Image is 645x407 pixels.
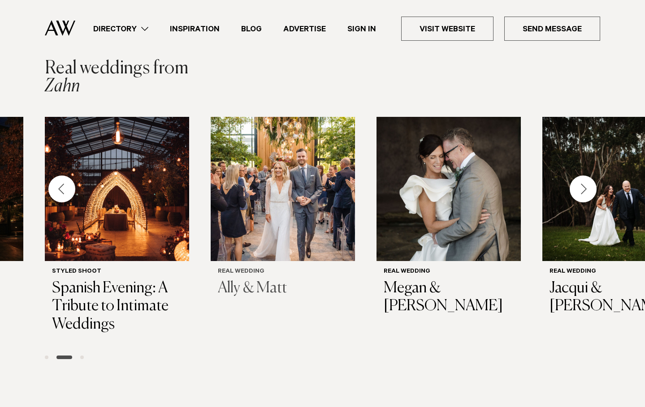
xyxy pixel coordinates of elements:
a: Real Wedding | Megan & Paul Real Wedding Megan & [PERSON_NAME] [377,117,521,323]
h6: Real Wedding [218,268,348,276]
img: Styled Shoot | Spanish Evening: A Tribute to Intimate Weddings [45,117,189,261]
a: Inspiration [159,23,230,35]
h3: Ally & Matt [218,279,348,298]
a: Directory [82,23,159,35]
h6: Real Wedding [384,268,514,276]
h6: Styled Shoot [52,268,182,276]
a: Visit Website [401,17,493,41]
span: Real weddings from [45,60,188,77]
swiper-slide: 4 / 8 [45,117,189,341]
img: Real Wedding | Megan & Paul [377,117,521,261]
a: Styled Shoot | Spanish Evening: A Tribute to Intimate Weddings Styled Shoot Spanish Evening: A Tr... [45,117,189,341]
a: Blog [230,23,273,35]
img: Real Wedding | Ally & Matt [211,117,355,261]
h3: Spanish Evening: A Tribute to Intimate Weddings [52,279,182,334]
a: Real Wedding | Ally & Matt Real Wedding Ally & Matt [211,117,355,305]
swiper-slide: 5 / 8 [211,117,355,341]
a: Sign In [337,23,387,35]
img: Auckland Weddings Logo [45,20,75,36]
a: Send Message [504,17,600,41]
h3: Megan & [PERSON_NAME] [384,279,514,316]
h2: Zahn [45,60,188,95]
a: Advertise [273,23,337,35]
swiper-slide: 6 / 8 [377,117,521,341]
